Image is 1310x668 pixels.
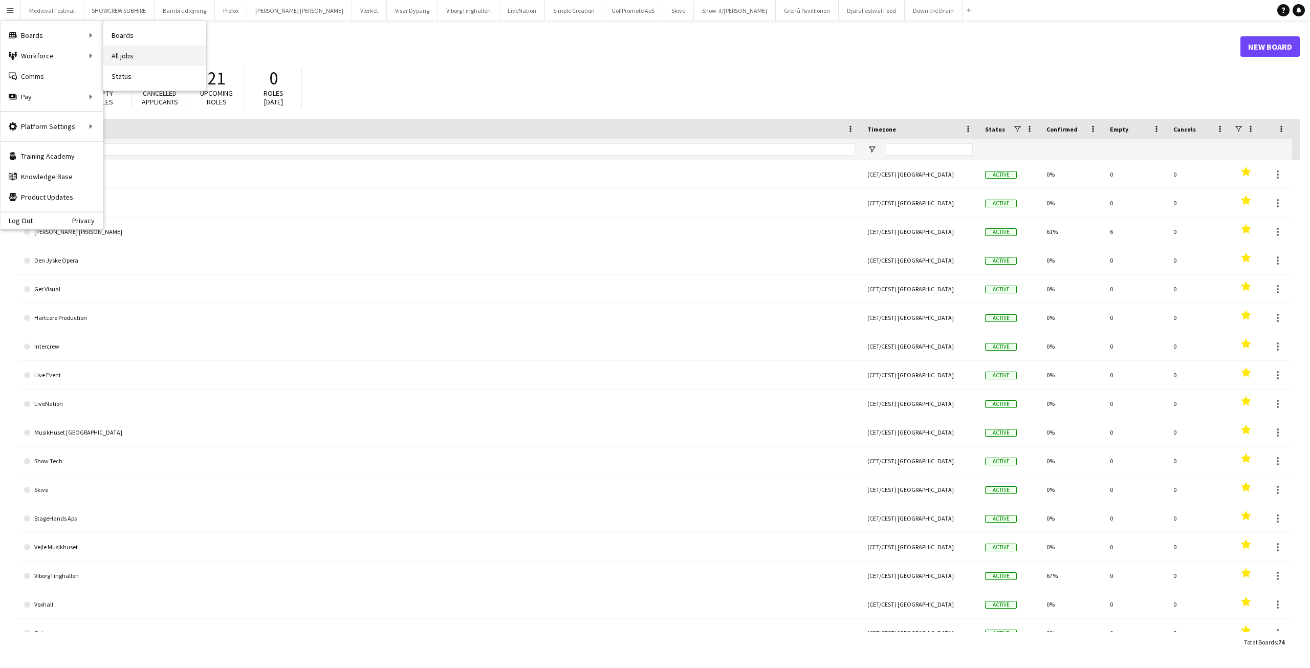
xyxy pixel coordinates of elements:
[83,1,155,20] button: SHOWCREW SUBHIRE
[24,218,855,246] a: [PERSON_NAME] [PERSON_NAME]
[24,275,855,304] a: Get Visual
[985,286,1017,293] span: Active
[886,143,973,156] input: Timezone Filter Input
[1104,246,1167,274] div: 0
[1040,390,1104,418] div: 0%
[24,504,855,533] a: StageHands Aps
[208,67,225,90] span: 21
[1040,361,1104,389] div: 0%
[1104,418,1167,446] div: 0
[985,257,1017,265] span: Active
[861,160,979,188] div: (CET/CEST) [GEOGRAPHIC_DATA]
[103,25,206,46] a: Boards
[861,246,979,274] div: (CET/CEST) [GEOGRAPHIC_DATA]
[103,46,206,66] a: All jobs
[985,486,1017,494] span: Active
[1,25,103,46] div: Boards
[985,400,1017,408] span: Active
[1240,36,1300,57] a: New Board
[1040,246,1104,274] div: 0%
[1104,447,1167,475] div: 0
[1040,189,1104,217] div: 0%
[1104,504,1167,532] div: 0
[1167,332,1231,360] div: 0
[985,200,1017,207] span: Active
[1040,304,1104,332] div: 0%
[352,1,387,20] button: Værket
[985,429,1017,437] span: Active
[861,533,979,561] div: (CET/CEST) [GEOGRAPHIC_DATA]
[1040,504,1104,532] div: 0%
[985,601,1017,609] span: Active
[142,89,178,106] span: Cancelled applicants
[694,1,776,20] button: Show-if/[PERSON_NAME]
[1167,504,1231,532] div: 0
[1040,533,1104,561] div: 0%
[1,116,103,137] div: Platform Settings
[1104,390,1167,418] div: 0
[985,458,1017,465] span: Active
[499,1,545,20] button: LiveNation
[985,228,1017,236] span: Active
[1040,275,1104,303] div: 0%
[1167,533,1231,561] div: 0
[1110,125,1128,133] span: Empty
[215,1,247,20] button: Profox
[1167,418,1231,446] div: 0
[1167,361,1231,389] div: 0
[1046,125,1078,133] span: Confirmed
[985,171,1017,179] span: Active
[545,1,603,20] button: Simple Creation
[663,1,694,20] button: Skive
[438,1,499,20] button: ViborgTinghallen
[200,89,233,106] span: Upcoming roles
[1104,160,1167,188] div: 0
[861,218,979,246] div: (CET/CEST) [GEOGRAPHIC_DATA]
[103,66,206,87] a: Status
[1167,275,1231,303] div: 0
[861,275,979,303] div: (CET/CEST) [GEOGRAPHIC_DATA]
[1244,638,1277,646] span: Total Boards
[1040,447,1104,475] div: 0%
[1040,218,1104,246] div: 61%
[24,189,855,218] a: [PERSON_NAME]
[985,515,1017,523] span: Active
[861,447,979,475] div: (CET/CEST) [GEOGRAPHIC_DATA]
[1167,160,1231,188] div: 0
[1244,632,1284,652] div: :
[1,187,103,207] a: Product Updates
[24,447,855,476] a: Show Tech
[1040,332,1104,360] div: 0%
[21,1,83,20] button: Medieval Festival
[1104,590,1167,618] div: 0
[18,39,1240,54] h1: Boards
[1167,447,1231,475] div: 0
[861,619,979,647] div: (CET/CEST) [GEOGRAPHIC_DATA]
[1104,218,1167,246] div: 6
[24,332,855,361] a: Intercrew
[1040,619,1104,647] div: 0%
[24,619,855,648] a: Zaimo
[155,1,215,20] button: Bambi udlejning
[1040,160,1104,188] div: 0%
[985,544,1017,551] span: Active
[985,314,1017,322] span: Active
[24,533,855,562] a: Vejle Musikhuset
[24,476,855,504] a: Skive
[861,590,979,618] div: (CET/CEST) [GEOGRAPHIC_DATA]
[269,67,278,90] span: 0
[1167,218,1231,246] div: 0
[1104,562,1167,590] div: 0
[603,1,663,20] button: GolfPromote ApS
[24,418,855,447] a: MusikHuset [GEOGRAPHIC_DATA]
[24,246,855,275] a: Den Jyske Opera
[1104,332,1167,360] div: 0
[861,476,979,504] div: (CET/CEST) [GEOGRAPHIC_DATA]
[1167,304,1231,332] div: 0
[776,1,839,20] button: Grenå Pavillionen
[1104,304,1167,332] div: 0
[1,146,103,166] a: Training Academy
[1104,361,1167,389] div: 0
[24,160,855,189] a: Aarhus Symphony
[1104,476,1167,504] div: 0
